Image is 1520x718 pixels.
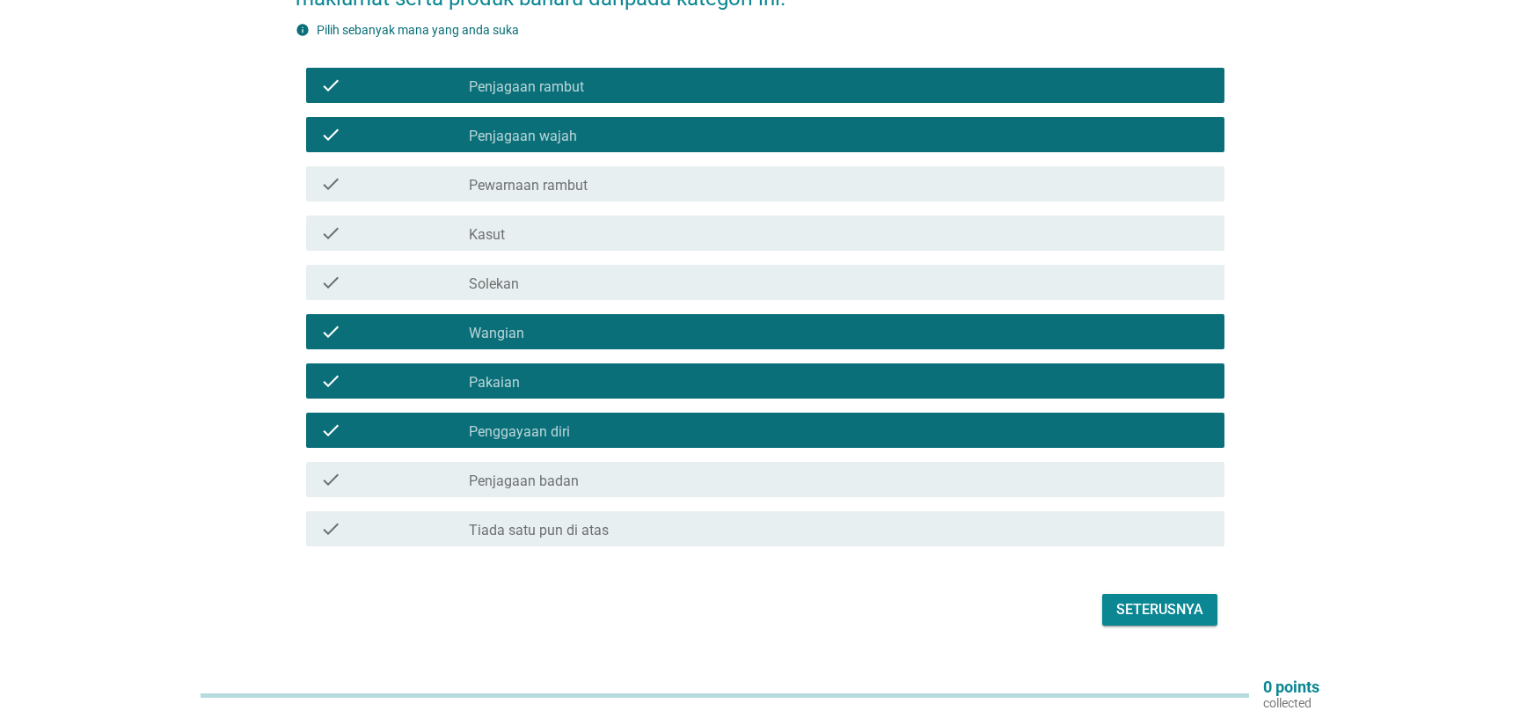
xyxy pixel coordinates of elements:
[469,374,520,392] label: Pakaian
[317,23,519,37] label: Pilih sebanyak mana yang anda suka
[469,522,609,539] label: Tiada satu pun di atas
[320,124,341,145] i: check
[320,370,341,392] i: check
[469,226,505,244] label: Kasut
[320,173,341,194] i: check
[320,420,341,441] i: check
[320,469,341,490] i: check
[1263,679,1319,695] p: 0 points
[469,275,519,293] label: Solekan
[469,128,577,145] label: Penjagaan wajah
[296,23,310,37] i: info
[1102,594,1217,626] button: Seterusnya
[320,518,341,539] i: check
[320,321,341,342] i: check
[469,423,570,441] label: Penggayaan diri
[1116,599,1203,620] div: Seterusnya
[1263,695,1319,711] p: collected
[469,473,579,490] label: Penjagaan badan
[469,325,524,342] label: Wangian
[320,223,341,244] i: check
[469,78,584,96] label: Penjagaan rambut
[320,272,341,293] i: check
[469,177,588,194] label: Pewarnaan rambut
[320,75,341,96] i: check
